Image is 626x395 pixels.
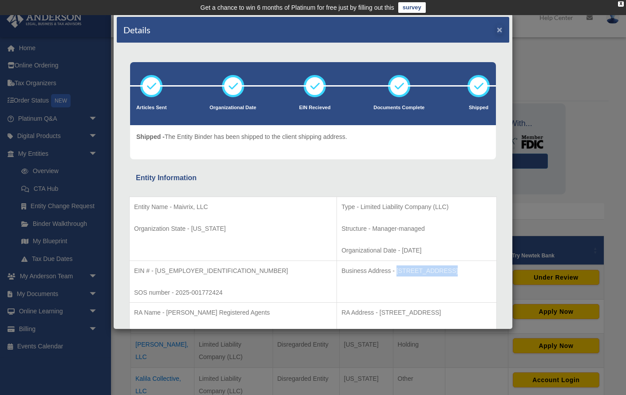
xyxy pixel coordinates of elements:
p: Shipped [468,103,490,112]
p: RA Address - [STREET_ADDRESS] [341,307,492,318]
p: Organization State - [US_STATE] [134,223,332,234]
p: The Entity Binder has been shipped to the client shipping address. [136,131,347,142]
p: EIN Recieved [299,103,331,112]
a: survey [398,2,426,13]
span: Shipped - [136,133,165,140]
p: Entity Name - Maivrix, LLC [134,201,332,213]
p: SOS number - 2025-001772424 [134,287,332,298]
p: EIN # - [US_EMPLOYER_IDENTIFICATION_NUMBER] [134,265,332,276]
p: Type - Limited Liability Company (LLC) [341,201,492,213]
h4: Details [123,24,151,36]
p: RA Name - [PERSON_NAME] Registered Agents [134,307,332,318]
p: Organizational Date - [DATE] [341,245,492,256]
p: Articles Sent [136,103,166,112]
button: × [497,25,503,34]
p: Structure - Manager-managed [341,223,492,234]
p: Organizational Date [210,103,256,112]
div: close [618,1,624,7]
div: Entity Information [136,172,490,184]
div: Get a chance to win 6 months of Platinum for free just by filling out this [200,2,394,13]
p: Documents Complete [373,103,424,112]
p: Business Address - [STREET_ADDRESS] [341,265,492,276]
